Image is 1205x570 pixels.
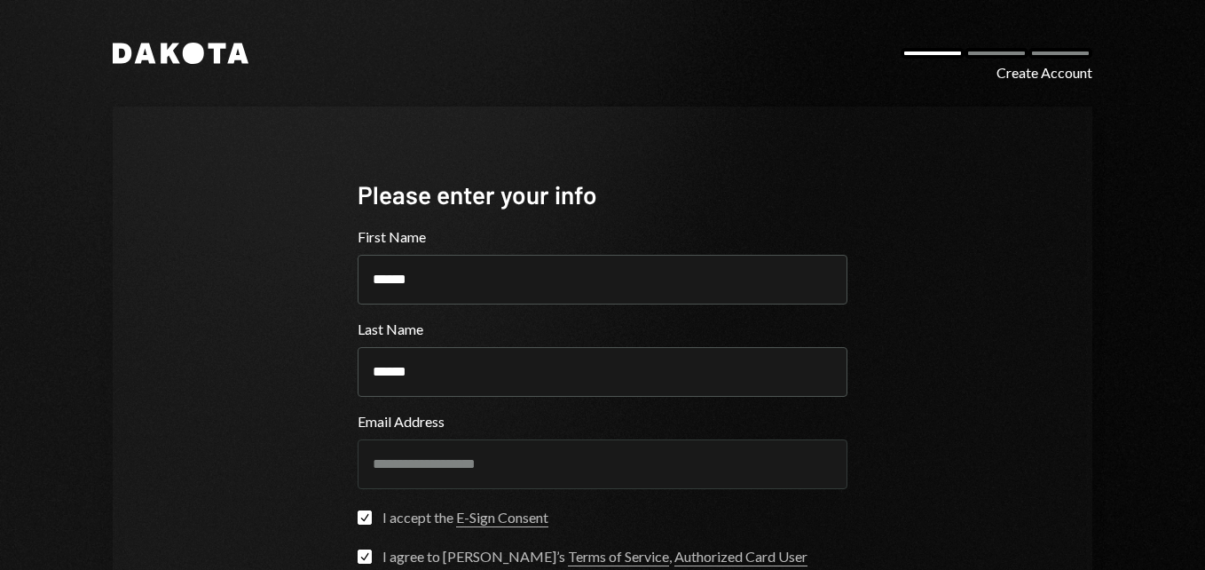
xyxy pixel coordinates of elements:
[358,178,847,212] div: Please enter your info
[568,548,669,566] a: Terms of Service
[996,62,1092,83] div: Create Account
[358,550,372,564] button: I agree to [PERSON_NAME]’s Terms of Service, Authorized Card User Terms, Privacy Policy and to re...
[358,319,847,340] label: Last Name
[456,509,548,527] a: E-Sign Consent
[358,511,372,525] button: I accept the E-Sign Consent
[358,411,847,432] label: Email Address
[358,226,847,248] label: First Name
[382,507,548,528] div: I accept the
